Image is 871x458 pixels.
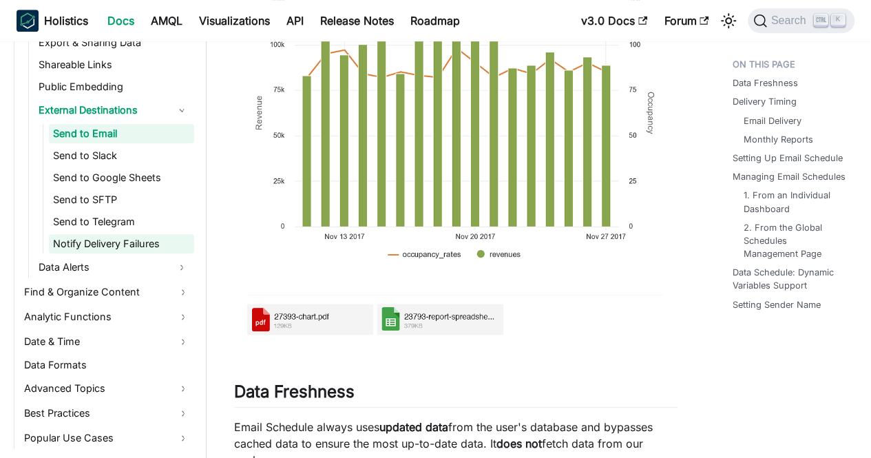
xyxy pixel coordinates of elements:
a: Date & Time [20,331,194,353]
a: Export & Sharing Data [34,33,194,52]
a: Send to Google Sheets [49,168,194,187]
a: API [278,10,312,32]
a: AMQL [143,10,191,32]
a: Analytic Functions [20,306,194,328]
button: Expand sidebar category 'Data Alerts' [169,256,194,278]
a: Docs [99,10,143,32]
a: Data Schedule: Dynamic Variables Support [733,266,849,292]
a: Advanced Topics [20,377,194,399]
strong: does not [496,437,542,450]
a: Delivery Timing [733,95,797,108]
a: Managing Email Schedules [733,170,846,183]
a: Find & Organize Content [20,281,194,303]
a: Visualizations [191,10,278,32]
span: Search [767,14,815,27]
a: Setting Up Email Schedule [733,152,843,165]
a: Notify Delivery Failures [49,234,194,253]
h2: Data Freshness [234,382,678,408]
a: Setting Sender Name [733,298,821,311]
a: 1. From an Individual Dashboard [744,189,843,215]
a: Release Notes [312,10,402,32]
a: HolisticsHolistics [17,10,88,32]
a: Roadmap [402,10,468,32]
button: Switch between dark and light mode (currently light mode) [717,10,739,32]
a: v3.0 Docs [573,10,655,32]
a: Email Delivery [744,114,801,127]
img: Holistics [17,10,39,32]
a: Public Embedding [34,77,194,96]
a: Popular Use Cases [20,427,194,449]
strong: updated data [379,420,448,434]
a: Send to SFTP [49,190,194,209]
a: 2. From the Global Schedules Management Page [744,221,843,261]
a: Data Formats [20,355,194,375]
a: Send to Email [49,124,194,143]
a: Forum [655,10,717,32]
a: External Destinations [34,99,169,121]
a: Data Freshness [733,76,798,90]
a: Best Practices [20,402,194,424]
a: Send to Slack [49,146,194,165]
a: Shareable Links [34,55,194,74]
button: Collapse sidebar category 'External Destinations' [169,99,194,121]
a: Monthly Reports [744,133,813,146]
kbd: K [831,14,845,26]
button: Search (Ctrl+K) [748,8,854,33]
b: Holistics [44,12,88,29]
a: Send to Telegram [49,212,194,231]
a: Data Alerts [34,256,169,278]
